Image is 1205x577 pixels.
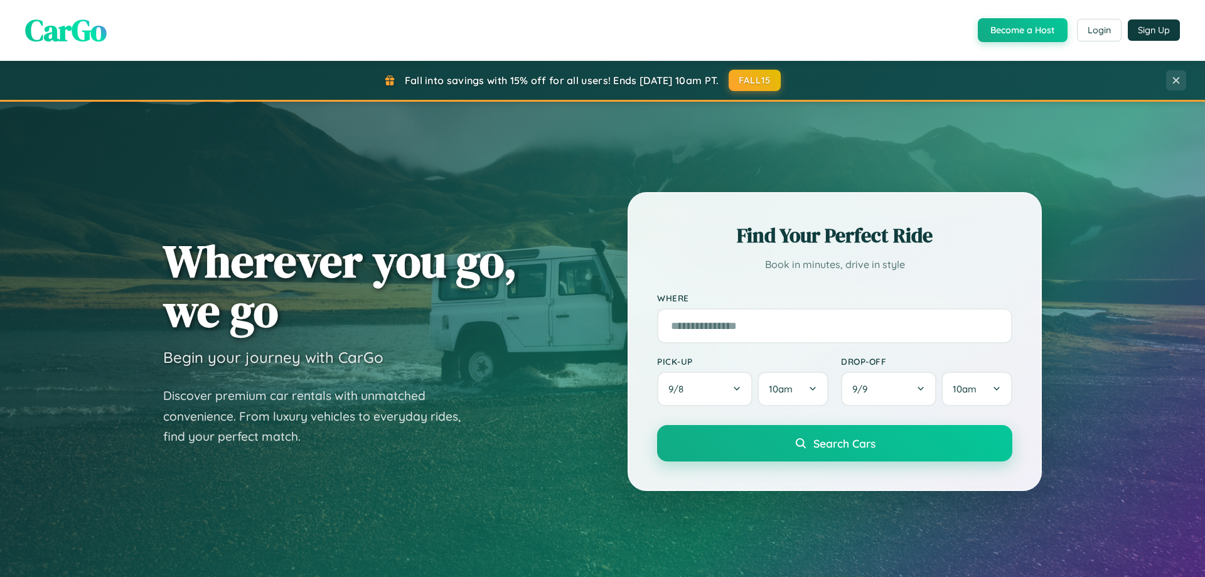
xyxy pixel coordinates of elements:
[657,222,1012,249] h2: Find Your Perfect Ride
[163,386,477,447] p: Discover premium car rentals with unmatched convenience. From luxury vehicles to everyday rides, ...
[729,70,781,91] button: FALL15
[657,256,1012,274] p: Book in minutes, drive in style
[941,372,1012,406] button: 10am
[841,356,1012,367] label: Drop-off
[163,236,517,335] h1: Wherever you go, we go
[657,372,752,406] button: 9/8
[668,383,690,395] span: 9 / 8
[758,372,828,406] button: 10am
[852,383,874,395] span: 9 / 9
[1128,19,1180,41] button: Sign Up
[657,293,1012,303] label: Where
[405,74,719,87] span: Fall into savings with 15% off for all users! Ends [DATE] 10am PT.
[978,18,1068,42] button: Become a Host
[163,348,383,367] h3: Begin your journey with CarGo
[813,436,876,450] span: Search Cars
[841,372,936,406] button: 9/9
[657,356,828,367] label: Pick-up
[1077,19,1122,41] button: Login
[769,383,793,395] span: 10am
[25,9,107,51] span: CarGo
[953,383,977,395] span: 10am
[657,425,1012,461] button: Search Cars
